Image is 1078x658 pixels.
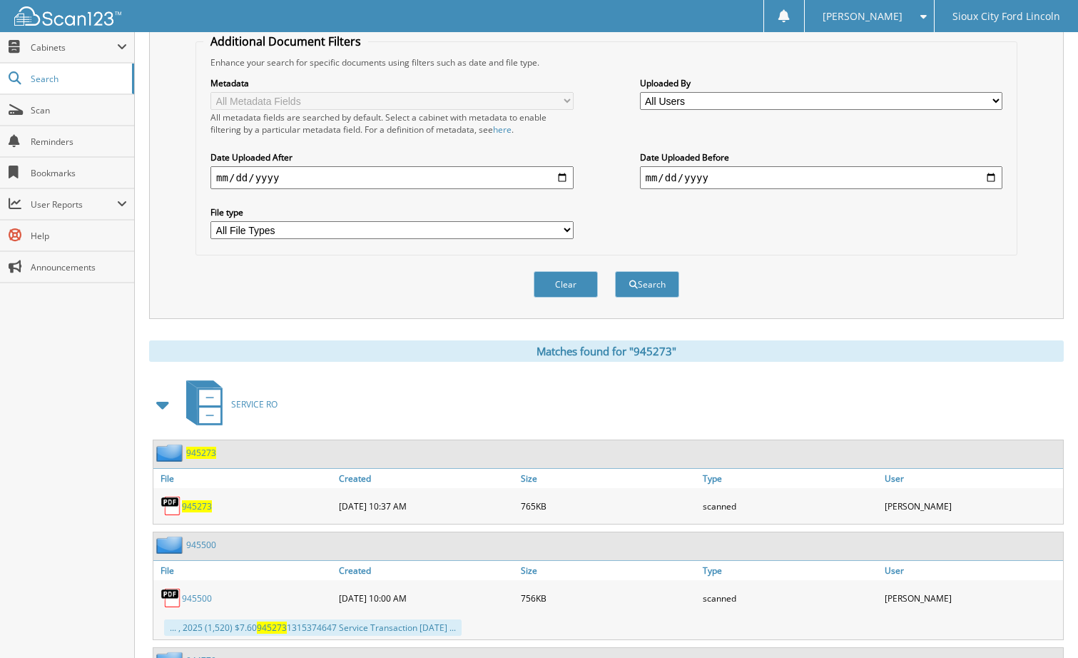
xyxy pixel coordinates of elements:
[210,111,573,136] div: All metadata fields are searched by default. Select a cabinet with metadata to enable filtering b...
[210,166,573,189] input: start
[186,447,216,459] a: 945273
[335,584,517,612] div: [DATE] 10:00 AM
[14,6,121,26] img: scan123-logo-white.svg
[881,469,1063,488] a: User
[153,561,335,580] a: File
[31,167,127,179] span: Bookmarks
[31,261,127,273] span: Announcements
[210,77,573,89] label: Metadata
[210,206,573,218] label: File type
[335,492,517,520] div: [DATE] 10:37 AM
[335,469,517,488] a: Created
[823,12,902,21] span: [PERSON_NAME]
[203,56,1010,69] div: Enhance your search for specific documents using filters such as date and file type.
[517,469,699,488] a: Size
[699,469,881,488] a: Type
[161,495,182,517] img: PDF.png
[534,271,598,298] button: Clear
[231,398,278,410] span: SERVICE RO
[182,592,212,604] a: 945500
[257,622,287,634] span: 945273
[31,198,117,211] span: User Reports
[699,561,881,580] a: Type
[210,151,573,163] label: Date Uploaded After
[493,123,512,136] a: here
[31,73,125,85] span: Search
[640,77,1002,89] label: Uploaded By
[881,584,1063,612] div: [PERSON_NAME]
[952,12,1060,21] span: Sioux City Ford Lincoln
[178,376,278,432] a: SERVICE RO
[31,230,127,242] span: Help
[149,340,1064,362] div: Matches found for "945273"
[335,561,517,580] a: Created
[186,539,216,551] a: 945500
[517,584,699,612] div: 756KB
[517,492,699,520] div: 765KB
[1007,589,1078,658] iframe: Chat Widget
[699,492,881,520] div: scanned
[640,151,1002,163] label: Date Uploaded Before
[31,41,117,54] span: Cabinets
[615,271,679,298] button: Search
[156,444,186,462] img: folder2.png
[203,34,368,49] legend: Additional Document Filters
[182,500,212,512] a: 945273
[640,166,1002,189] input: end
[881,561,1063,580] a: User
[699,584,881,612] div: scanned
[156,536,186,554] img: folder2.png
[153,469,335,488] a: File
[31,136,127,148] span: Reminders
[31,104,127,116] span: Scan
[164,619,462,636] div: ... , 2025 (1,520) $7.60 1315374647 Service Transaction [DATE] ...
[161,587,182,609] img: PDF.png
[881,492,1063,520] div: [PERSON_NAME]
[517,561,699,580] a: Size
